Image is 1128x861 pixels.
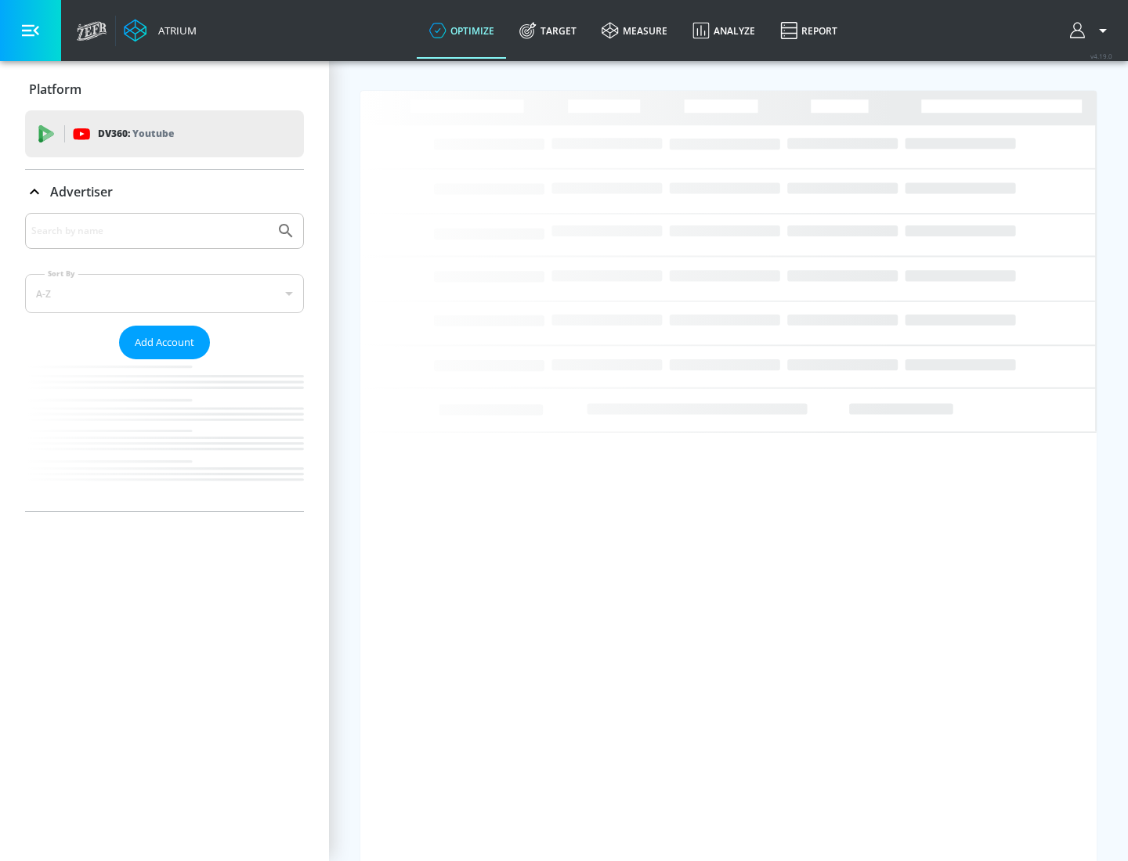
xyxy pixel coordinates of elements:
[1090,52,1112,60] span: v 4.19.0
[31,221,269,241] input: Search by name
[135,333,194,351] span: Add Account
[25,67,304,111] div: Platform
[119,326,210,359] button: Add Account
[98,125,174,142] p: DV360:
[25,359,304,511] nav: list of Advertiser
[25,170,304,214] div: Advertiser
[768,2,850,59] a: Report
[50,183,113,200] p: Advertiser
[124,19,197,42] a: Atrium
[507,2,589,59] a: Target
[680,2,768,59] a: Analyze
[25,274,304,313] div: A-Z
[29,81,81,98] p: Platform
[25,213,304,511] div: Advertiser
[132,125,174,142] p: Youtube
[417,2,507,59] a: optimize
[25,110,304,157] div: DV360: Youtube
[45,268,78,279] label: Sort By
[152,23,197,38] div: Atrium
[589,2,680,59] a: measure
